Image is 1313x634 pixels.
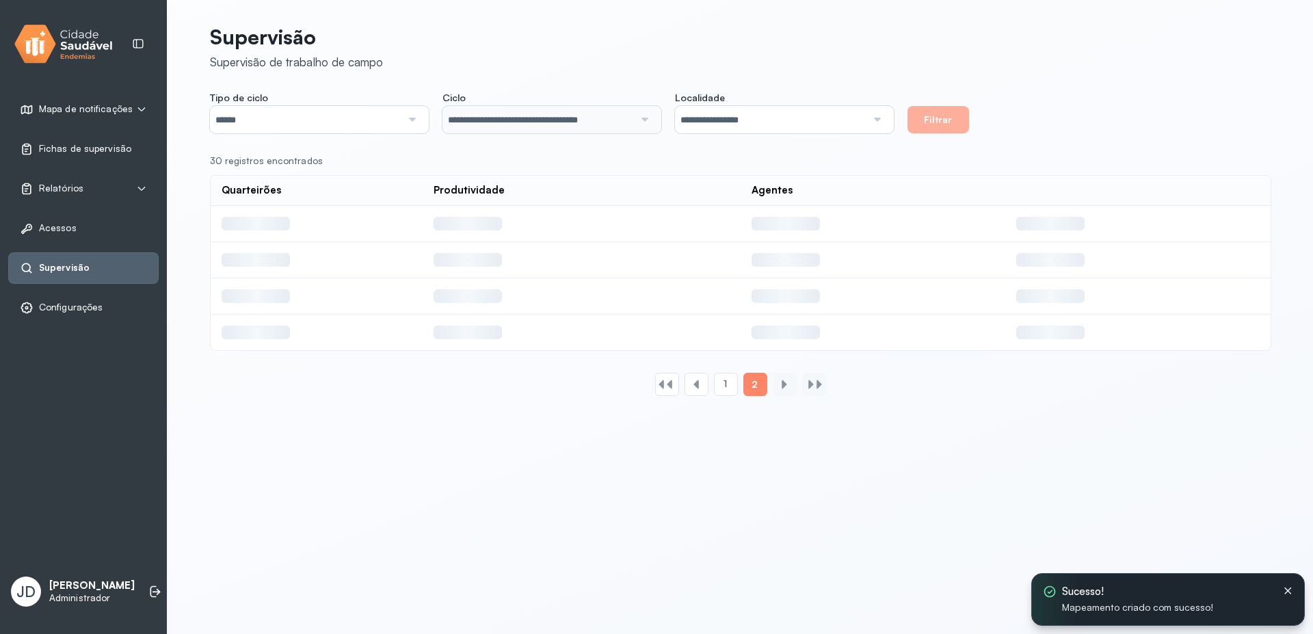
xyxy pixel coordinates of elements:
[20,142,147,156] a: Fichas de supervisão
[39,103,133,115] span: Mapa de notificações
[724,378,727,390] span: 1
[1062,600,1261,614] span: Mapeamento criado com sucesso!
[1062,585,1261,598] span: Sucesso!
[442,92,466,104] span: Ciclo
[210,92,268,104] span: Tipo de ciclo
[39,143,131,155] span: Fichas de supervisão
[39,262,90,274] span: Supervisão
[39,183,83,194] span: Relatórios
[222,184,281,197] div: Quarteirões
[14,22,113,66] img: logo.svg
[675,92,725,104] span: Localidade
[39,302,103,313] span: Configurações
[20,301,147,315] a: Configurações
[434,184,505,197] div: Produtividade
[20,222,147,235] a: Acessos
[210,55,383,69] div: Supervisão de trabalho de campo
[49,579,135,592] p: [PERSON_NAME]
[49,592,135,604] p: Administrador
[39,222,77,234] span: Acessos
[752,184,793,197] div: Agentes
[210,155,1260,167] div: 30 registros encontrados
[210,25,383,49] p: Supervisão
[20,261,147,275] a: Supervisão
[907,106,969,133] button: Filtrar
[16,583,36,600] span: JD
[752,378,758,391] span: 2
